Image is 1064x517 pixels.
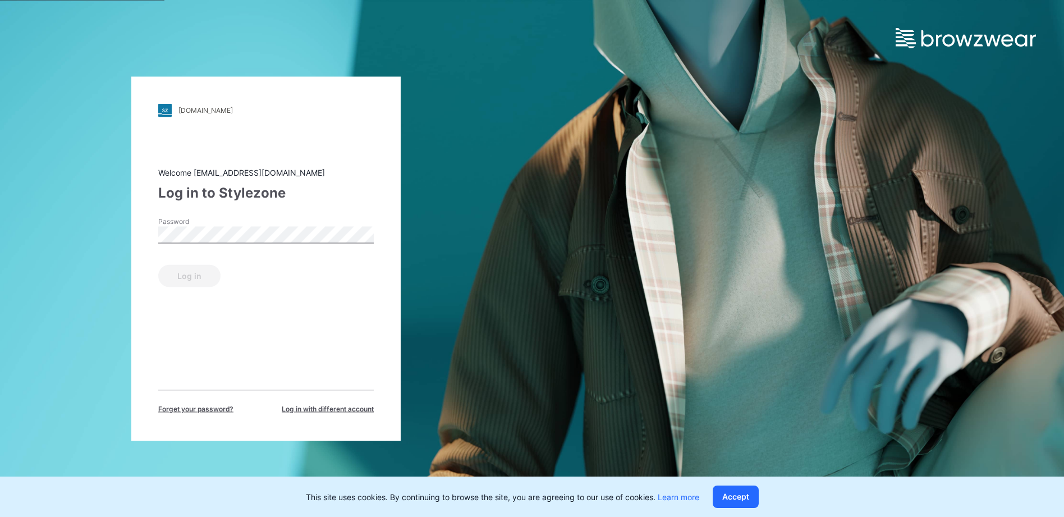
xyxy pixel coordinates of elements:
label: Password [158,216,237,226]
div: Welcome [EMAIL_ADDRESS][DOMAIN_NAME] [158,166,374,178]
img: stylezone-logo.562084cfcfab977791bfbf7441f1a819.svg [158,103,172,117]
a: Learn more [658,492,699,502]
button: Accept [713,486,759,508]
div: Log in to Stylezone [158,182,374,203]
div: [DOMAIN_NAME] [178,106,233,115]
a: [DOMAIN_NAME] [158,103,374,117]
span: Forget your password? [158,404,233,414]
img: browzwear-logo.e42bd6dac1945053ebaf764b6aa21510.svg [896,28,1036,48]
p: This site uses cookies. By continuing to browse the site, you are agreeing to our use of cookies. [306,491,699,503]
span: Log in with different account [282,404,374,414]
